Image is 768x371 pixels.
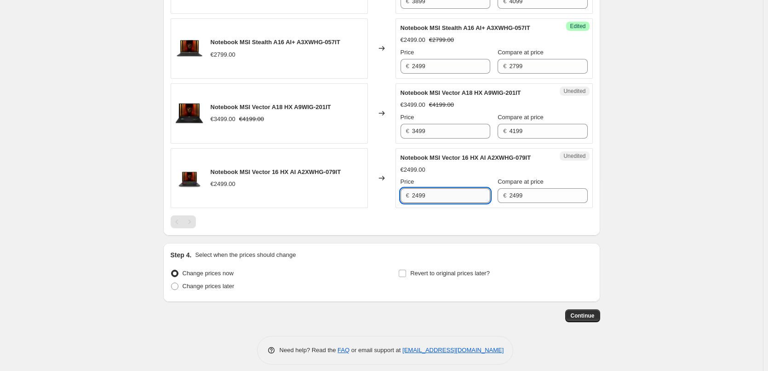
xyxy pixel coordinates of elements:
span: € [406,192,409,199]
span: Compare at price [498,49,544,56]
span: Change prices later [183,283,235,290]
span: Notebook MSI Vector 16 HX AI A2XWHG-079IT [211,168,341,175]
span: Change prices now [183,270,234,277]
p: Select when the prices should change [195,250,296,260]
span: Continue [571,312,595,319]
span: € [503,192,506,199]
div: €3499.00 [211,115,235,124]
span: Notebook MSI Stealth A16 AI+ A3XWHG-057IT [401,24,530,31]
div: €2499.00 [401,165,425,174]
span: Notebook MSI Vector A18 HX A9WIG-201IT [401,89,521,96]
h2: Step 4. [171,250,192,260]
a: FAQ [338,347,350,354]
img: MSI_NB_Vector_16_HX_AI_A2XW_photo02_off_80x.png [176,164,203,192]
span: Notebook MSI Stealth A16 AI+ A3XWHG-057IT [211,39,340,46]
div: €2499.00 [211,180,235,189]
img: 5322a741_Stealth_A16_AI__product_photo_02_noshadow_80x.png [176,35,203,62]
span: Compare at price [498,114,544,121]
a: [EMAIL_ADDRESS][DOMAIN_NAME] [402,347,504,354]
span: Notebook MSI Vector 16 HX AI A2XWHG-079IT [401,154,531,161]
img: vector18_80x.png [176,99,203,127]
span: € [503,128,506,134]
span: Price [401,178,414,185]
strike: €4199.00 [239,115,264,124]
div: €2499.00 [401,35,425,45]
span: Price [401,114,414,121]
span: or email support at [350,347,402,354]
span: Need help? Read the [280,347,338,354]
span: € [406,128,409,134]
span: Revert to original prices later? [410,270,490,277]
div: €3499.00 [401,100,425,110]
span: € [503,63,506,70]
span: Edited [570,23,585,30]
strike: €2799.00 [429,35,454,45]
span: € [406,63,409,70]
nav: Pagination [171,215,196,228]
span: Unedited [563,152,585,160]
button: Continue [565,309,600,322]
span: Compare at price [498,178,544,185]
span: Price [401,49,414,56]
span: Unedited [563,87,585,95]
div: €2799.00 [211,50,235,59]
span: Notebook MSI Vector A18 HX A9WIG-201IT [211,104,331,110]
strike: €4199.00 [429,100,454,110]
